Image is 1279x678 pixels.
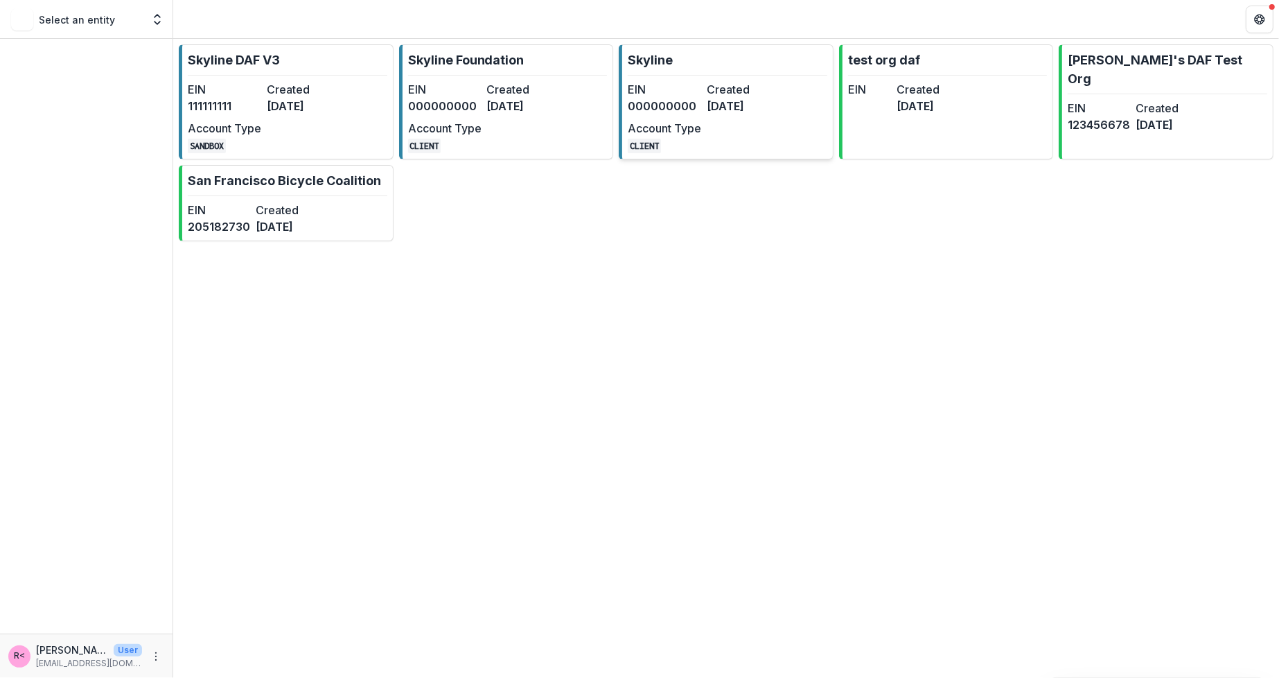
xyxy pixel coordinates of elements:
dt: EIN [408,81,482,98]
dd: [DATE] [267,98,340,114]
button: More [148,648,164,665]
code: SANDBOX [188,139,226,153]
dt: Created [267,81,340,98]
p: [PERSON_NAME]'s DAF Test Org [1068,51,1267,88]
a: San Francisco Bicycle CoalitionEIN205182730Created[DATE] [179,165,394,241]
dt: EIN [188,202,250,218]
dt: Created [707,81,780,98]
dd: 123456678 [1068,116,1130,133]
a: Skyline FoundationEIN000000000Created[DATE]Account TypeCLIENT [399,44,614,159]
dd: 000000000 [408,98,482,114]
dd: [DATE] [897,98,940,114]
p: Select an entity [39,12,115,27]
p: [EMAIL_ADDRESS][DOMAIN_NAME] [36,657,142,670]
dt: Account Type [628,120,701,137]
dt: EIN [188,81,261,98]
p: San Francisco Bicycle Coalition [188,171,381,190]
dt: Account Type [188,120,261,137]
a: [PERSON_NAME]'s DAF Test OrgEIN123456678Created[DATE] [1059,44,1273,159]
code: CLIENT [628,139,661,153]
p: User [114,644,142,657]
a: Skyline DAF V3EIN111111111Created[DATE]Account TypeSANDBOX [179,44,394,159]
dd: 205182730 [188,218,250,235]
dt: EIN [628,81,701,98]
dd: [DATE] [707,98,780,114]
button: Open entity switcher [148,6,167,33]
dd: 000000000 [628,98,701,114]
dd: [DATE] [256,218,318,235]
dt: Created [897,81,940,98]
p: Skyline DAF V3 [188,51,280,69]
p: Skyline Foundation [408,51,524,69]
dt: Created [487,81,561,98]
dd: [DATE] [1136,116,1198,133]
dt: Account Type [408,120,482,137]
img: Select an entity [11,8,33,31]
dd: 111111111 [188,98,261,114]
p: Skyline [628,51,673,69]
dt: EIN [1068,100,1130,116]
p: [PERSON_NAME] <[PERSON_NAME][EMAIL_ADDRESS][DOMAIN_NAME]> [36,643,108,657]
dt: EIN [848,81,891,98]
button: Get Help [1246,6,1273,33]
code: CLIENT [408,139,441,153]
dd: [DATE] [487,98,561,114]
a: test org dafEINCreated[DATE] [839,44,1054,159]
dt: Created [1136,100,1198,116]
dt: Created [256,202,318,218]
a: SkylineEIN000000000Created[DATE]Account TypeCLIENT [619,44,833,159]
p: test org daf [848,51,920,69]
div: Rose Brookhouse <rose@skylinefoundation.org> [14,652,25,661]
